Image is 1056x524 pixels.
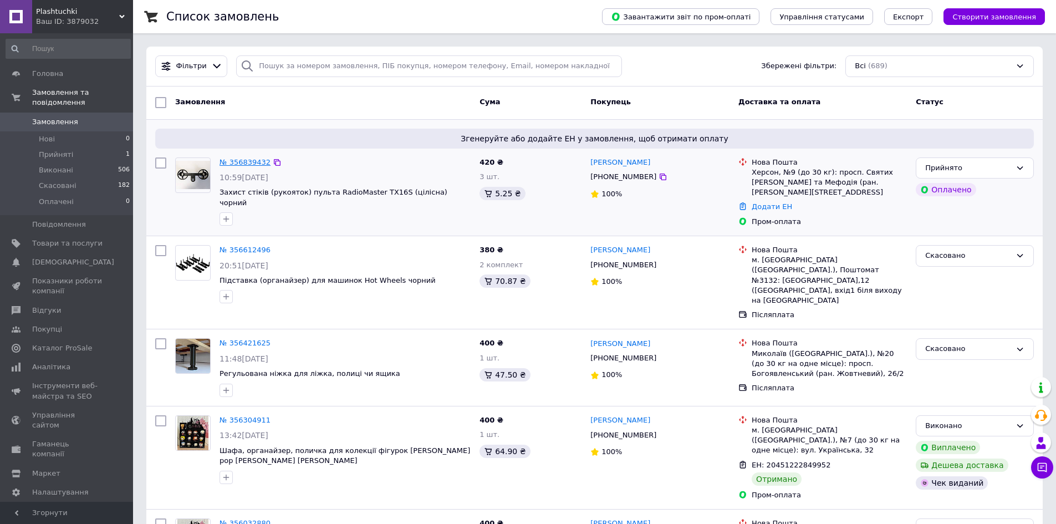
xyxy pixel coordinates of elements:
span: 0 [126,134,130,144]
span: 506 [118,165,130,175]
div: Ваш ID: 3879032 [36,17,133,27]
span: Plashtuchki [36,7,119,17]
span: 3 шт. [479,172,499,181]
input: Пошук [6,39,131,59]
span: Гаманець компанії [32,439,103,459]
div: Пром-оплата [752,490,907,500]
button: Створити замовлення [943,8,1045,25]
a: № 356612496 [220,246,271,254]
a: [PERSON_NAME] [590,415,650,426]
div: Миколаїв ([GEOGRAPHIC_DATA].), №20 (до 30 кг на одне місце): просп. Богоявленський (ран. Жовтневи... [752,349,907,379]
div: м. [GEOGRAPHIC_DATA] ([GEOGRAPHIC_DATA].), Поштомат №3132: [GEOGRAPHIC_DATA],12 ([GEOGRAPHIC_DATA... [752,255,907,306]
span: Покупці [32,324,62,334]
span: Фільтри [176,61,207,72]
span: Всі [855,61,866,72]
span: Головна [32,69,63,79]
div: Оплачено [916,183,976,196]
span: Скасовані [39,181,76,191]
button: Експорт [884,8,933,25]
span: Прийняті [39,150,73,160]
h1: Список замовлень [166,10,279,23]
a: № 356304911 [220,416,271,424]
span: Замовлення [175,98,225,106]
div: Нова Пошта [752,338,907,348]
span: Інструменти веб-майстра та SEO [32,381,103,401]
span: Показники роботи компанії [32,276,103,296]
a: Регульована ніжка для ліжка, полиці чи ящика [220,369,400,378]
span: Аналітика [32,362,70,372]
a: Додати ЕН [752,202,792,211]
a: [PERSON_NAME] [590,157,650,168]
span: Замовлення [32,117,78,127]
span: 0 [126,197,130,207]
span: Доставка та оплата [738,98,820,106]
span: Повідомлення [32,220,86,230]
span: Експорт [893,13,924,21]
div: Чек виданий [916,476,988,490]
span: (689) [868,62,887,70]
div: Нова Пошта [752,157,907,167]
input: Пошук за номером замовлення, ПІБ покупця, номером телефону, Email, номером накладної [236,55,622,77]
span: Нові [39,134,55,144]
a: [PERSON_NAME] [590,245,650,256]
a: Фото товару [175,245,211,281]
span: Управління статусами [779,13,864,21]
span: Товари та послуги [32,238,103,248]
div: Нова Пошта [752,415,907,425]
span: 2 комплект [479,261,523,269]
span: Cума [479,98,500,106]
span: Відгуки [32,306,61,316]
span: Каталог ProSale [32,343,92,353]
div: Нова Пошта [752,245,907,255]
a: Створити замовлення [932,12,1045,21]
div: Післяплата [752,383,907,393]
div: м. [GEOGRAPHIC_DATA] ([GEOGRAPHIC_DATA].), №7 (до 30 кг на одне місце): вул. Українська, 32 [752,425,907,456]
a: Захист стіків (рукояток) пульта RadioMaster TX16S (цілісна) чорний [220,188,447,207]
div: Скасовано [925,250,1011,262]
span: 380 ₴ [479,246,503,254]
div: Херсон, №9 (до 30 кг): просп. Святих [PERSON_NAME] та Мефодія (ран. [PERSON_NAME][STREET_ADDRESS] [752,167,907,198]
img: Фото товару [177,416,209,450]
a: Фото товару [175,157,211,193]
div: 5.25 ₴ [479,187,525,200]
div: [PHONE_NUMBER] [588,351,659,365]
div: Прийнято [925,162,1011,174]
div: Отримано [752,472,802,486]
span: 400 ₴ [479,416,503,424]
span: [DEMOGRAPHIC_DATA] [32,257,114,267]
span: Згенеруйте або додайте ЕН у замовлення, щоб отримати оплату [160,133,1029,144]
a: № 356421625 [220,339,271,347]
div: 70.87 ₴ [479,274,530,288]
div: [PHONE_NUMBER] [588,170,659,184]
span: 1 шт. [479,354,499,362]
span: Налаштування [32,487,89,497]
span: Управління сайтом [32,410,103,430]
span: Замовлення та повідомлення [32,88,133,108]
div: Виплачено [916,441,980,454]
span: 11:48[DATE] [220,354,268,363]
div: [PHONE_NUMBER] [588,258,659,272]
span: 100% [601,370,622,379]
a: Фото товару [175,338,211,374]
span: Маркет [32,469,60,479]
img: Фото товару [176,339,210,373]
div: Дешева доставка [916,459,1008,472]
span: 420 ₴ [479,158,503,166]
a: Підставка (органайзер) для машинок Hot Wheels чорний [220,276,436,284]
a: Шафа, органайзер, поличка для колекції фігурок [PERSON_NAME] pop [PERSON_NAME] [PERSON_NAME] [220,446,470,465]
span: 100% [601,190,622,198]
span: Статус [916,98,943,106]
div: 47.50 ₴ [479,368,530,381]
button: Управління статусами [771,8,873,25]
a: [PERSON_NAME] [590,339,650,349]
span: 1 [126,150,130,160]
span: 100% [601,277,622,286]
span: 100% [601,447,622,456]
div: 64.90 ₴ [479,445,530,458]
span: 182 [118,181,130,191]
span: Виконані [39,165,73,175]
